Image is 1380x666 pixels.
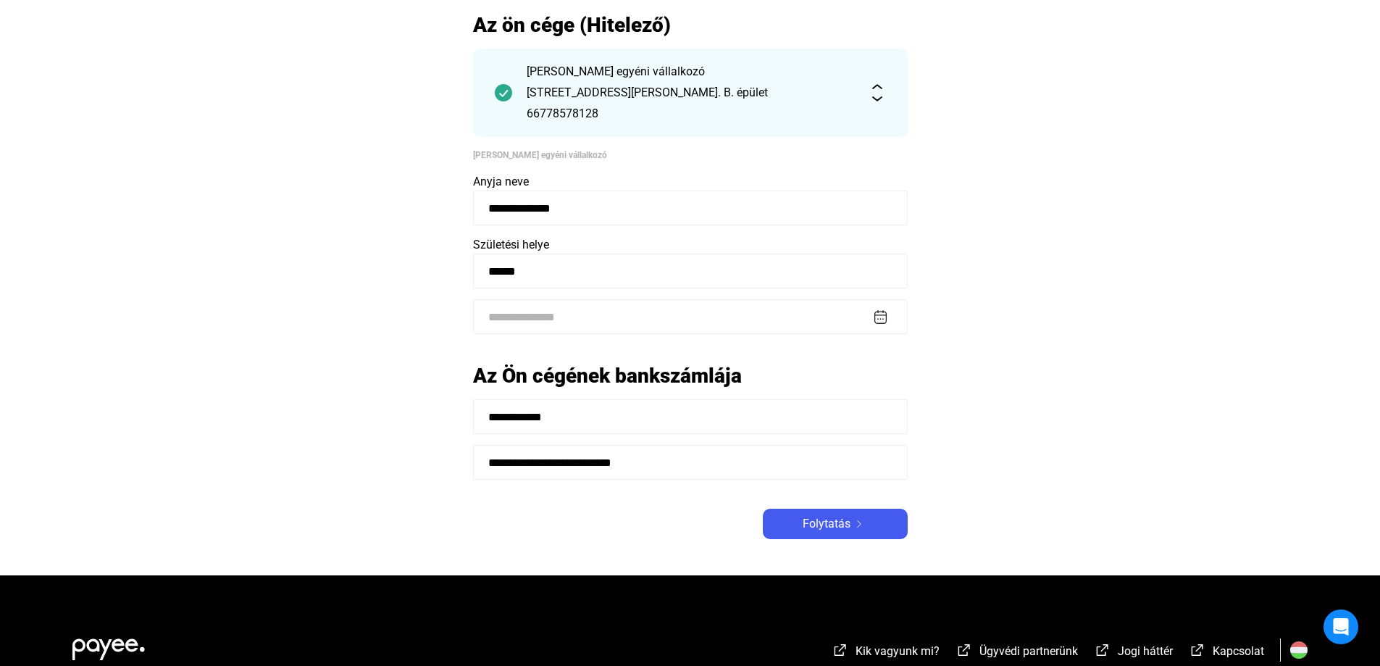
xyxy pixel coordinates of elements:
button: Folytatásarrow-right-white [763,509,908,539]
span: Folytatás [803,515,850,533]
h2: Az Ön cégének bankszámlája [473,363,908,388]
a: external-link-whiteKik vagyunk mi? [832,646,940,660]
img: checkmark-darker-green-circle [495,84,512,101]
img: external-link-white [832,643,849,657]
h2: Az ön cége (Hitelező) [473,12,908,38]
button: calendar [871,308,890,326]
a: external-link-whiteKapcsolat [1189,646,1264,660]
div: Open Intercom Messenger [1323,609,1358,644]
img: external-link-white [1189,643,1206,657]
span: Kapcsolat [1213,644,1264,658]
a: external-link-whiteÜgyvédi partnerünk [955,646,1078,660]
div: [STREET_ADDRESS][PERSON_NAME]. B. épület [527,84,854,101]
img: expand [869,84,886,101]
div: [PERSON_NAME] egyéni vállalkozó [473,148,908,162]
span: Jogi háttér [1118,644,1173,658]
img: white-payee-white-dot.svg [72,630,145,660]
img: arrow-right-white [850,520,868,528]
img: external-link-white [955,643,973,657]
img: calendar [873,309,888,325]
img: HU.svg [1290,641,1308,659]
div: 66778578128 [527,105,854,122]
span: Születési helye [473,238,549,251]
span: Kik vagyunk mi? [856,644,940,658]
a: external-link-whiteJogi háttér [1094,646,1173,660]
img: external-link-white [1094,643,1111,657]
div: [PERSON_NAME] egyéni vállalkozó [527,63,854,80]
span: Ügyvédi partnerünk [979,644,1078,658]
span: Anyja neve [473,175,529,188]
